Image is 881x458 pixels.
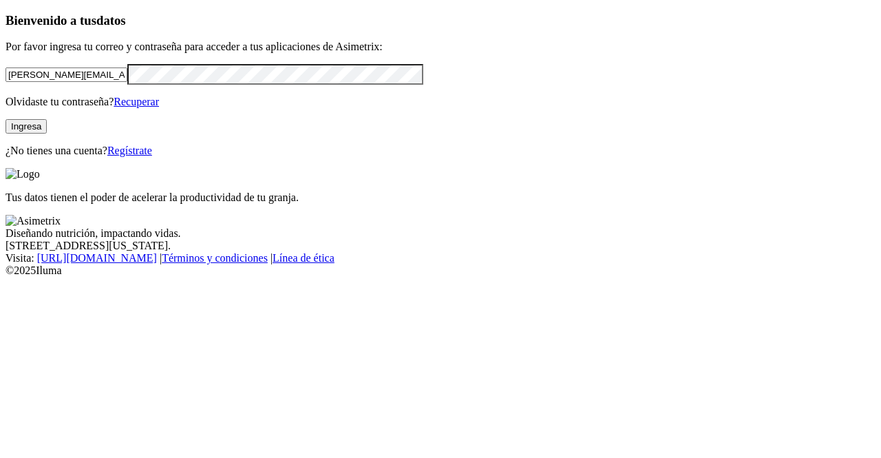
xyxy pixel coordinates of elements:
div: Diseñando nutrición, impactando vidas. [6,227,875,240]
div: © 2025 Iluma [6,264,875,277]
input: Tu correo [6,67,127,82]
span: datos [96,13,126,28]
div: [STREET_ADDRESS][US_STATE]. [6,240,875,252]
p: Por favor ingresa tu correo y contraseña para acceder a tus aplicaciones de Asimetrix: [6,41,875,53]
h3: Bienvenido a tus [6,13,875,28]
button: Ingresa [6,119,47,134]
a: Regístrate [107,145,152,156]
img: Logo [6,168,40,180]
img: Asimetrix [6,215,61,227]
p: ¿No tienes una cuenta? [6,145,875,157]
a: Recuperar [114,96,159,107]
p: Olvidaste tu contraseña? [6,96,875,108]
div: Visita : | | [6,252,875,264]
a: [URL][DOMAIN_NAME] [37,252,157,264]
a: Línea de ética [273,252,335,264]
a: Términos y condiciones [162,252,268,264]
p: Tus datos tienen el poder de acelerar la productividad de tu granja. [6,191,875,204]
